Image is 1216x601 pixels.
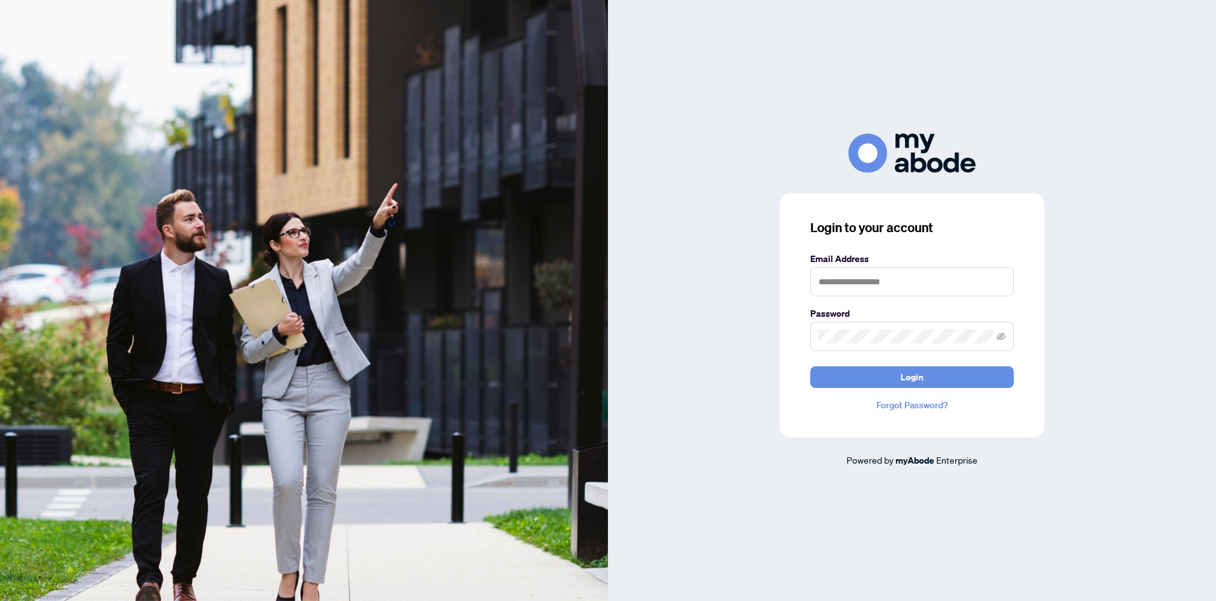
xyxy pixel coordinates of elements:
label: Password [810,307,1014,321]
a: myAbode [895,453,934,467]
a: Forgot Password? [810,398,1014,412]
span: Powered by [846,454,894,466]
label: Email Address [810,252,1014,266]
span: Enterprise [936,454,978,466]
span: Login [901,367,923,387]
button: Login [810,366,1014,388]
h3: Login to your account [810,219,1014,237]
span: eye-invisible [997,332,1005,341]
img: ma-logo [848,134,976,172]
